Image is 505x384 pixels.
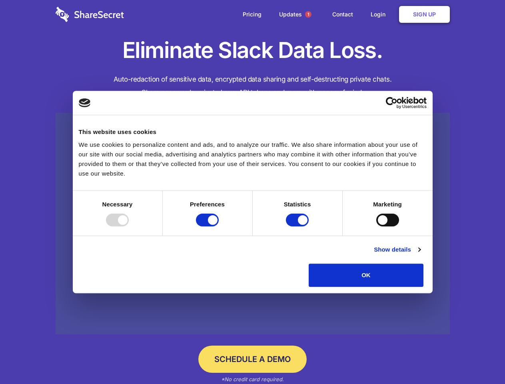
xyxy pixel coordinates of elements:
span: 1 [305,11,311,18]
a: Pricing [235,2,269,27]
a: Sign Up [399,6,450,23]
strong: Statistics [284,201,311,208]
a: Schedule a Demo [198,346,307,373]
div: This website uses cookies [79,127,427,137]
a: Usercentrics Cookiebot - opens in a new window [357,97,427,109]
a: Login [363,2,397,27]
a: Show details [374,245,420,254]
strong: Preferences [190,201,225,208]
em: *No credit card required. [221,376,284,382]
button: OK [309,264,423,287]
img: logo [79,98,91,107]
img: logo-wordmark-white-trans-d4663122ce5f474addd5e946df7df03e33cb6a1c49d2221995e7729f52c070b2.svg [56,7,124,22]
div: We use cookies to personalize content and ads, and to analyze our traffic. We also share informat... [79,140,427,178]
a: Contact [324,2,361,27]
h4: Auto-redaction of sensitive data, encrypted data sharing and self-destructing private chats. Shar... [56,73,450,99]
strong: Marketing [373,201,402,208]
h1: Eliminate Slack Data Loss. [56,36,450,65]
a: Wistia video thumbnail [56,113,450,335]
strong: Necessary [102,201,133,208]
